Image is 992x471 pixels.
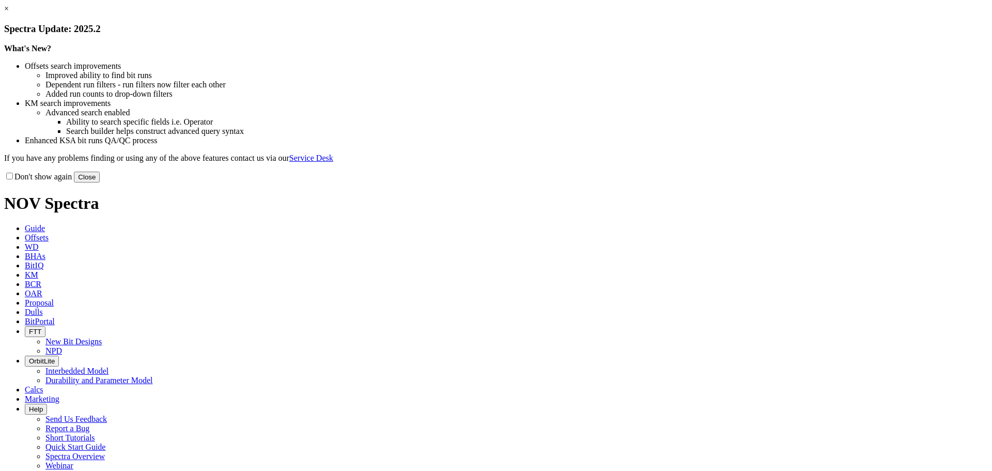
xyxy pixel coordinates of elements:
[4,44,51,53] strong: What's New?
[25,136,988,145] li: Enhanced KSA bit runs QA/QC process
[6,173,13,179] input: Don't show again
[45,337,102,346] a: New Bit Designs
[29,357,55,365] span: OrbitLite
[25,280,41,288] span: BCR
[25,394,59,403] span: Marketing
[25,233,49,242] span: Offsets
[45,376,153,385] a: Durability and Parameter Model
[25,261,43,270] span: BitIQ
[4,172,72,181] label: Don't show again
[74,172,100,183] button: Close
[4,4,9,13] a: ×
[25,289,42,298] span: OAR
[25,62,988,71] li: Offsets search improvements
[289,154,333,162] a: Service Desk
[25,99,988,108] li: KM search improvements
[25,385,43,394] span: Calcs
[25,298,54,307] span: Proposal
[25,270,38,279] span: KM
[45,89,988,99] li: Added run counts to drop-down filters
[25,242,39,251] span: WD
[4,23,988,35] h3: Spectra Update: 2025.2
[25,252,45,261] span: BHAs
[4,194,988,213] h1: NOV Spectra
[45,452,105,461] a: Spectra Overview
[45,415,107,423] a: Send Us Feedback
[45,108,988,117] li: Advanced search enabled
[25,317,55,326] span: BitPortal
[45,71,988,80] li: Improved ability to find bit runs
[4,154,988,163] p: If you have any problems finding or using any of the above features contact us via our
[29,405,43,413] span: Help
[66,117,988,127] li: Ability to search specific fields i.e. Operator
[45,443,105,451] a: Quick Start Guide
[45,367,109,375] a: Interbedded Model
[45,424,89,433] a: Report a Bug
[45,346,62,355] a: NPD
[45,461,73,470] a: Webinar
[66,127,988,136] li: Search builder helps construct advanced query syntax
[29,328,41,336] span: FTT
[45,433,95,442] a: Short Tutorials
[25,224,45,233] span: Guide
[25,308,43,316] span: Dulls
[45,80,988,89] li: Dependent run filters - run filters now filter each other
